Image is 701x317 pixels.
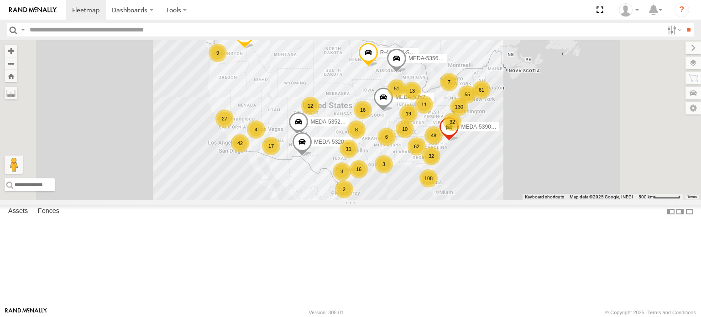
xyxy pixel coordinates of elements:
div: 4 [247,120,265,139]
span: MEDA-535204-Roll [395,94,442,100]
div: 16 [354,101,372,119]
div: 48 [424,126,443,145]
div: 108 [419,169,438,187]
div: 55 [458,85,476,104]
span: MEDA-535215-Roll [310,119,357,125]
div: 8 [347,120,366,139]
span: 500 km [638,194,654,199]
label: Map Settings [685,102,701,114]
div: 62 [408,137,426,156]
a: Terms (opens in new tab) [687,195,697,199]
label: Assets [4,205,32,218]
a: Terms and Conditions [648,310,696,315]
label: Search Filter Options [664,23,683,36]
span: MEDA-535607-Swing [408,55,461,61]
div: 7 [440,73,458,91]
div: 13 [403,82,421,100]
div: 11 [415,95,433,114]
label: Measure [5,87,17,99]
span: MEDA-532003-Roll [314,139,361,145]
span: Map data ©2025 Google, INEGI [570,194,633,199]
i: ? [675,3,689,17]
div: 32 [422,147,440,165]
a: Visit our Website [5,308,47,317]
div: 16 [350,160,368,178]
button: Map Scale: 500 km per 53 pixels [636,194,683,200]
div: 17 [262,137,280,155]
button: Drag Pegman onto the map to open Street View [5,156,23,174]
div: © Copyright 2025 - [605,310,696,315]
div: 19 [399,104,418,123]
div: 3 [375,155,393,173]
div: 3 [333,162,351,181]
label: Dock Summary Table to the Right [675,205,685,218]
div: 9 [209,44,227,62]
div: 12 [301,97,319,115]
div: Version: 308.01 [309,310,344,315]
div: 6 [377,128,396,146]
div: 130 [450,98,468,116]
img: rand-logo.svg [9,7,57,13]
label: Search Query [19,23,26,36]
div: 42 [231,134,249,152]
div: Jerry Constable [616,3,642,17]
button: Keyboard shortcuts [525,194,564,200]
div: 27 [215,109,234,128]
span: R-460513-Swing [380,49,421,56]
label: Hide Summary Table [685,205,694,218]
div: 32 [443,113,461,131]
div: 2 [335,180,353,198]
span: MEDA-539001-Roll [461,124,508,130]
div: 11 [340,140,358,158]
button: Zoom Home [5,70,17,82]
label: Fences [33,205,64,218]
div: 10 [396,120,414,138]
button: Zoom out [5,57,17,70]
button: Zoom in [5,45,17,57]
div: 61 [472,81,491,99]
div: 51 [387,79,406,98]
label: Dock Summary Table to the Left [666,205,675,218]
